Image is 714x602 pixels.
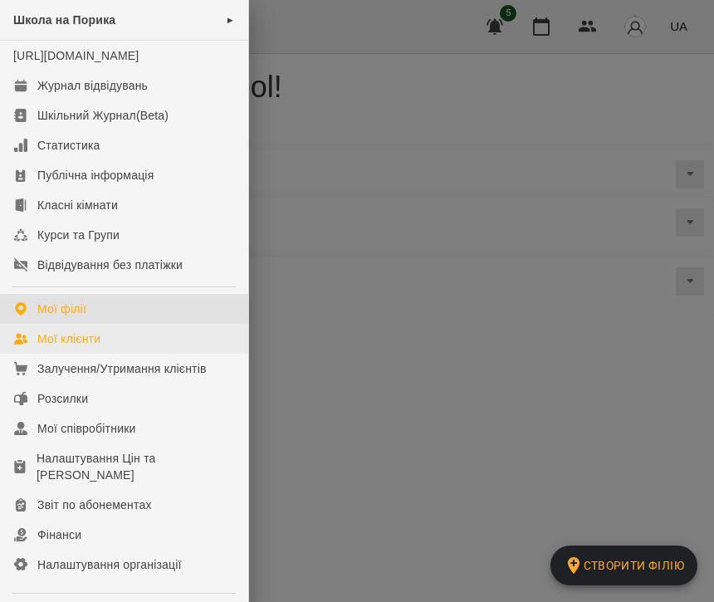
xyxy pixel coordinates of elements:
[37,227,120,243] div: Курси та Групи
[13,49,139,62] a: [URL][DOMAIN_NAME]
[37,556,182,573] div: Налаштування організації
[37,301,86,317] div: Мої філії
[37,330,100,347] div: Мої клієнти
[37,526,81,543] div: Фінанси
[37,390,88,407] div: Розсилки
[37,107,169,124] div: Шкільний Журнал(Beta)
[37,197,118,213] div: Класні кімнати
[37,497,152,513] div: Звіт по абонементах
[37,77,148,94] div: Журнал відвідувань
[13,13,115,27] span: Школа на Порика
[37,137,100,154] div: Статистика
[37,360,207,377] div: Залучення/Утримання клієнтів
[37,257,183,273] div: Відвідування без платіжки
[37,420,136,437] div: Мої співробітники
[226,13,235,27] span: ►
[37,450,235,483] div: Налаштування Цін та [PERSON_NAME]
[37,167,154,184] div: Публічна інформація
